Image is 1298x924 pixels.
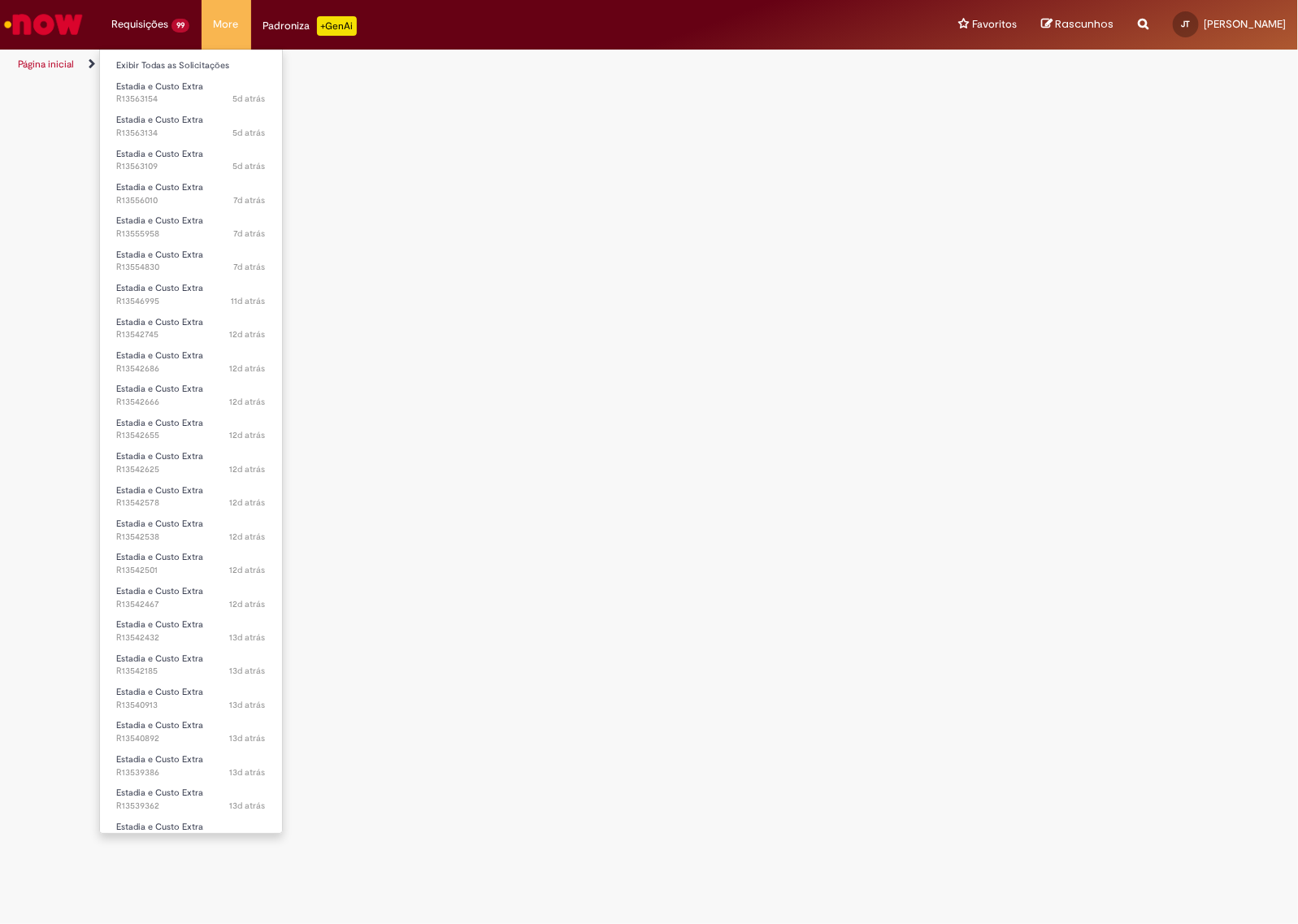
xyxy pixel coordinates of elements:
[230,564,266,576] time: 17/09/2025 09:56:22
[2,8,85,41] img: ServiceNow
[116,249,203,261] span: Estadia e Custo Extra
[100,751,282,781] a: Aberto R13539386 : Estadia e Custo Extra
[234,194,266,206] span: 7d atrás
[116,821,203,833] span: Estadia e Custo Extra
[116,800,266,813] span: R13539362
[233,93,266,105] time: 24/09/2025 14:05:47
[233,127,266,139] time: 24/09/2025 14:01:30
[230,665,266,677] time: 17/09/2025 09:06:43
[116,450,203,462] span: Estadia e Custo Extra
[116,93,266,106] span: R13563154
[100,212,282,242] a: Aberto R13555958 : Estadia e Custo Extra
[234,228,266,240] span: 7d atrás
[116,160,266,173] span: R13563109
[230,497,266,509] time: 17/09/2025 10:07:18
[116,383,203,395] span: Estadia e Custo Extra
[116,429,266,442] span: R13542655
[100,414,282,445] a: Aberto R13542655 : Estadia e Custo Extra
[171,19,189,33] span: 99
[100,246,282,276] a: Aberto R13554830 : Estadia e Custo Extra
[116,518,203,530] span: Estadia e Custo Extra
[230,531,266,543] span: 12d atrás
[116,362,266,375] span: R13542686
[100,314,282,344] a: Aberto R13542745 : Estadia e Custo Extra
[1055,16,1114,32] span: Rascunhos
[233,127,266,139] span: 5d atrás
[230,564,266,576] span: 12d atrás
[230,362,266,375] time: 17/09/2025 10:22:25
[230,328,266,341] span: 12d atrás
[100,111,282,141] a: Aberto R13563134 : Estadia e Custo Extra
[100,280,282,310] a: Aberto R13546995 : Estadia e Custo Extra
[230,699,266,711] span: 13d atrás
[116,114,203,126] span: Estadia e Custo Extra
[230,328,266,341] time: 17/09/2025 10:34:07
[230,631,266,644] span: 13d atrás
[116,328,266,341] span: R13542745
[232,295,266,307] span: 11d atrás
[230,732,266,744] time: 16/09/2025 16:41:57
[116,215,203,227] span: Estadia e Custo Extra
[100,515,282,545] a: Aberto R13542538 : Estadia e Custo Extra
[116,148,203,160] span: Estadia e Custo Extra
[1182,19,1191,29] span: JT
[116,753,203,766] span: Estadia e Custo Extra
[111,16,168,33] span: Requisições
[116,766,266,779] span: R13539386
[116,349,203,362] span: Estadia e Custo Extra
[100,482,282,512] a: Aberto R13542578 : Estadia e Custo Extra
[100,583,282,613] a: Aberto R13542467 : Estadia e Custo Extra
[116,618,203,631] span: Estadia e Custo Extra
[234,261,266,273] time: 22/09/2025 11:59:27
[230,800,266,812] time: 16/09/2025 12:00:57
[100,549,282,579] a: Aberto R13542501 : Estadia e Custo Extra
[100,717,282,747] a: Aberto R13540892 : Estadia e Custo Extra
[116,699,266,712] span: R13540913
[116,463,266,476] span: R13542625
[116,417,203,429] span: Estadia e Custo Extra
[100,448,282,478] a: Aberto R13542625 : Estadia e Custo Extra
[1041,17,1114,33] a: Rascunhos
[99,49,283,834] ul: Requisições
[972,16,1017,33] span: Favoritos
[116,396,266,409] span: R13542666
[214,16,239,33] span: More
[230,598,266,610] time: 17/09/2025 09:50:05
[230,800,266,812] span: 13d atrás
[116,531,266,544] span: R13542538
[232,295,266,307] time: 18/09/2025 12:38:27
[230,463,266,475] span: 12d atrás
[12,50,853,80] ul: Trilhas de página
[116,732,266,745] span: R13540892
[116,631,266,644] span: R13542432
[230,766,266,779] span: 13d atrás
[116,484,203,497] span: Estadia e Custo Extra
[263,16,357,36] div: Padroniza
[116,551,203,563] span: Estadia e Custo Extra
[230,699,266,711] time: 16/09/2025 16:45:29
[234,261,266,273] span: 7d atrás
[116,564,266,577] span: R13542501
[116,316,203,328] span: Estadia e Custo Extra
[230,429,266,441] span: 12d atrás
[317,16,357,36] p: +GenAi
[234,228,266,240] time: 22/09/2025 15:38:59
[18,58,74,71] a: Página inicial
[230,463,266,475] time: 17/09/2025 10:12:43
[116,719,203,731] span: Estadia e Custo Extra
[116,497,266,510] span: R13542578
[100,616,282,646] a: Aberto R13542432 : Estadia e Custo Extra
[100,818,282,848] a: Aberto R13539340 : Estadia e Custo Extra
[230,362,266,375] span: 12d atrás
[230,732,266,744] span: 13d atrás
[100,347,282,377] a: Aberto R13542686 : Estadia e Custo Extra
[116,585,203,597] span: Estadia e Custo Extra
[100,179,282,209] a: Aberto R13556010 : Estadia e Custo Extra
[116,194,266,207] span: R13556010
[100,650,282,680] a: Aberto R13542185 : Estadia e Custo Extra
[230,497,266,509] span: 12d atrás
[116,261,266,274] span: R13554830
[116,598,266,611] span: R13542467
[234,194,266,206] time: 22/09/2025 15:46:10
[230,531,266,543] time: 17/09/2025 10:01:17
